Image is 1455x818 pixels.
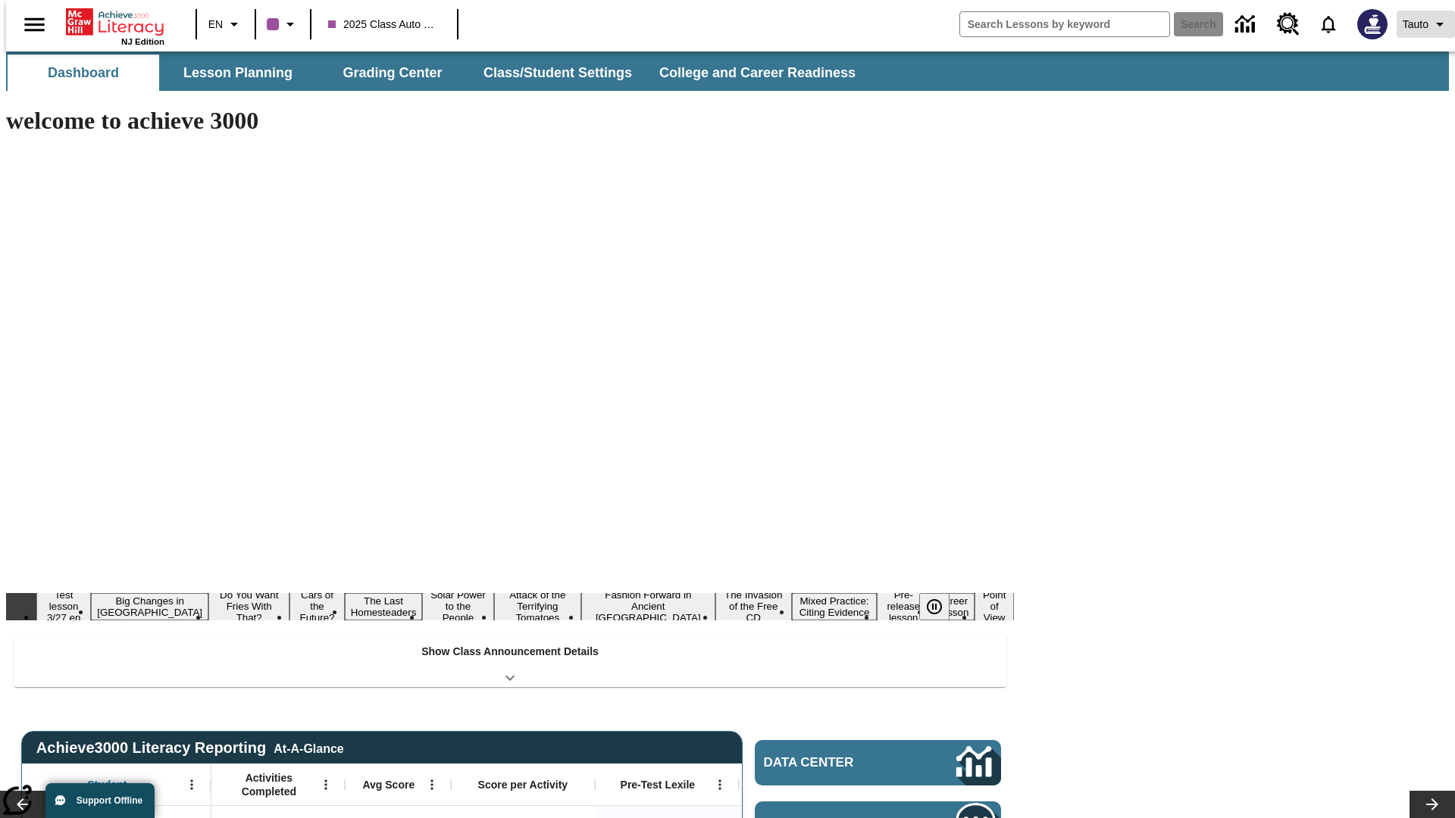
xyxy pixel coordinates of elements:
span: NJ Edition [121,37,164,46]
button: Grading Center [317,55,468,91]
button: Slide 1 Test lesson 3/27 en [36,587,91,626]
button: Class/Student Settings [471,55,644,91]
button: Dashboard [8,55,159,91]
button: Slide 7 Attack of the Terrifying Tomatoes [494,587,581,626]
a: Home [66,7,164,37]
span: Support Offline [77,795,142,806]
a: Data Center [1226,4,1268,45]
input: search field [960,12,1169,36]
div: SubNavbar [6,52,1449,91]
button: Support Offline [45,783,155,818]
button: Slide 10 Mixed Practice: Citing Evidence [792,593,877,620]
button: Class color is purple. Change class color [261,11,305,38]
span: Tauto [1403,17,1428,33]
span: Data Center [764,755,906,770]
span: Score per Activity [478,778,568,791]
button: Slide 9 The Invasion of the Free CD [715,587,792,626]
a: Notifications [1309,5,1348,44]
span: Activities Completed [219,771,319,798]
button: Pause [919,593,950,620]
button: Profile/Settings [1397,11,1455,38]
button: College and Career Readiness [647,55,868,91]
button: Slide 6 Solar Power to the People [422,587,493,626]
button: Slide 8 Fashion Forward in Ancient Rome [581,587,715,626]
span: Student [87,778,127,791]
button: Open Menu [709,773,731,796]
div: Show Class Announcement Details [14,635,1006,687]
button: Open Menu [314,773,337,796]
body: Maximum 600 characters Press Escape to exit toolbar Press Alt + F10 to reach toolbar [6,12,221,26]
button: Open Menu [180,773,203,796]
div: At-A-Glance [274,739,343,756]
button: Slide 11 Pre-release lesson [877,587,930,626]
button: Open Menu [421,773,443,796]
button: Slide 2 Big Changes in Bhutan [91,593,208,620]
button: Lesson carousel, Next [1410,791,1455,818]
span: Achieve3000 Literacy Reporting [36,739,344,757]
h1: welcome to achieve 3000 [6,107,1014,135]
span: EN [208,17,223,33]
div: Home [66,5,164,46]
div: SubNavbar [6,55,869,91]
a: Data Center [755,740,1001,785]
button: Language: EN, Select a language [202,11,250,38]
button: Slide 4 Cars of the Future? [289,587,344,626]
span: 2025 Class Auto Grade 13 [328,17,440,33]
a: Resource Center, Will open in new tab [1268,4,1309,45]
p: Show Class Announcement Details [421,644,599,660]
span: Avg Score [362,778,415,791]
div: Pause [919,593,965,620]
button: Open side menu [12,2,57,47]
button: Select a new avatar [1348,5,1397,44]
button: Slide 3 Do You Want Fries With That? [208,587,289,626]
button: Slide 5 The Last Homesteaders [345,593,423,620]
span: Pre-Test Lexile [621,778,696,791]
img: Avatar [1357,9,1388,39]
button: Lesson Planning [162,55,314,91]
button: Slide 13 Point of View [975,587,1014,626]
